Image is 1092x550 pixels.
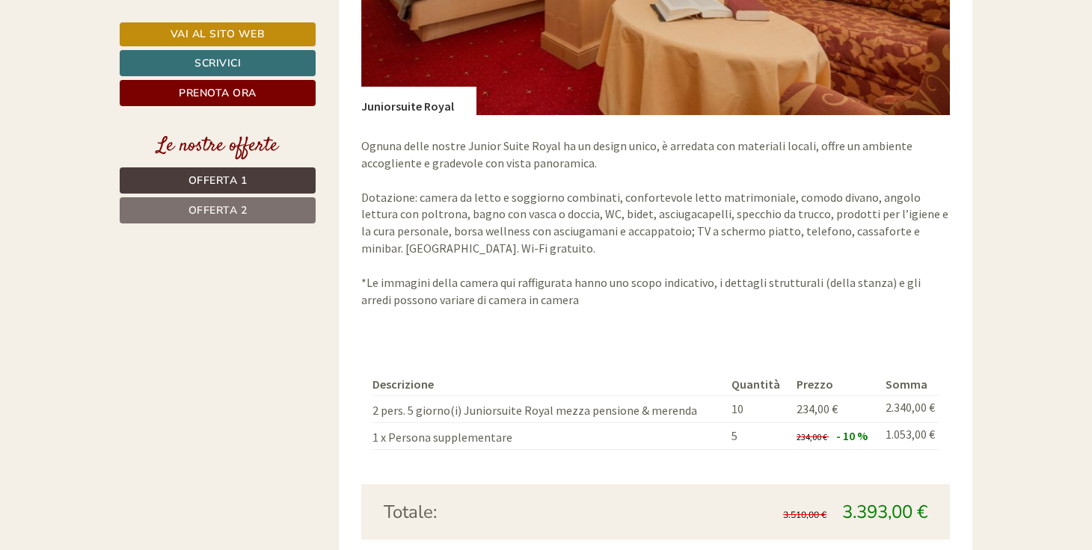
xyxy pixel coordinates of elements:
[188,203,248,217] span: Offerta 2
[120,132,316,160] div: Le nostre offerte
[11,40,227,86] div: Buon giorno, come possiamo aiutarla?
[880,396,939,423] td: 2.340,00 €
[264,11,325,37] div: giovedì
[797,431,827,442] span: 234,00 €
[120,22,316,46] a: Vai al sito web
[726,373,791,396] th: Quantità
[791,373,880,396] th: Prezzo
[372,373,726,396] th: Descrizione
[797,401,838,416] span: 234,00 €
[842,500,927,524] span: 3.393,00 €
[880,373,939,396] th: Somma
[372,423,726,450] td: 1 x Persona supplementare
[22,43,220,55] div: [GEOGRAPHIC_DATA]
[783,509,826,521] span: 3.510,00 €
[726,396,791,423] td: 10
[120,80,316,106] a: Prenota ora
[120,50,316,76] a: Scrivici
[726,423,791,450] td: 5
[22,72,220,83] small: 19:37
[372,499,656,525] div: Totale:
[188,173,248,188] span: Offerta 1
[880,423,939,450] td: 1.053,00 €
[836,428,868,443] span: - 10 %
[361,87,476,115] div: Juniorsuite Royal
[513,394,590,420] button: Invia
[361,137,951,308] p: Ognuna delle nostre Junior Suite Royal ha un design unico, è arredata con materiali locali, offre...
[372,396,726,423] td: 2 pers. 5 giorno(i) Juniorsuite Royal mezza pensione & merenda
